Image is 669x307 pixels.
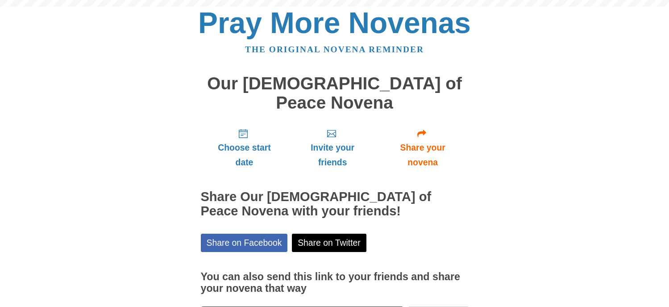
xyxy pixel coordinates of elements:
a: Choose start date [201,121,288,174]
span: Choose start date [210,140,279,170]
h2: Share Our [DEMOGRAPHIC_DATA] of Peace Novena with your friends! [201,190,469,219]
a: The original novena reminder [245,45,424,54]
h1: Our [DEMOGRAPHIC_DATA] of Peace Novena [201,74,469,112]
a: Invite your friends [288,121,377,174]
span: Share your novena [386,140,460,170]
a: Share your novena [377,121,469,174]
a: Share on Facebook [201,234,288,252]
a: Pray More Novenas [198,6,471,39]
h3: You can also send this link to your friends and share your novena that way [201,271,469,294]
a: Share on Twitter [292,234,366,252]
span: Invite your friends [297,140,368,170]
